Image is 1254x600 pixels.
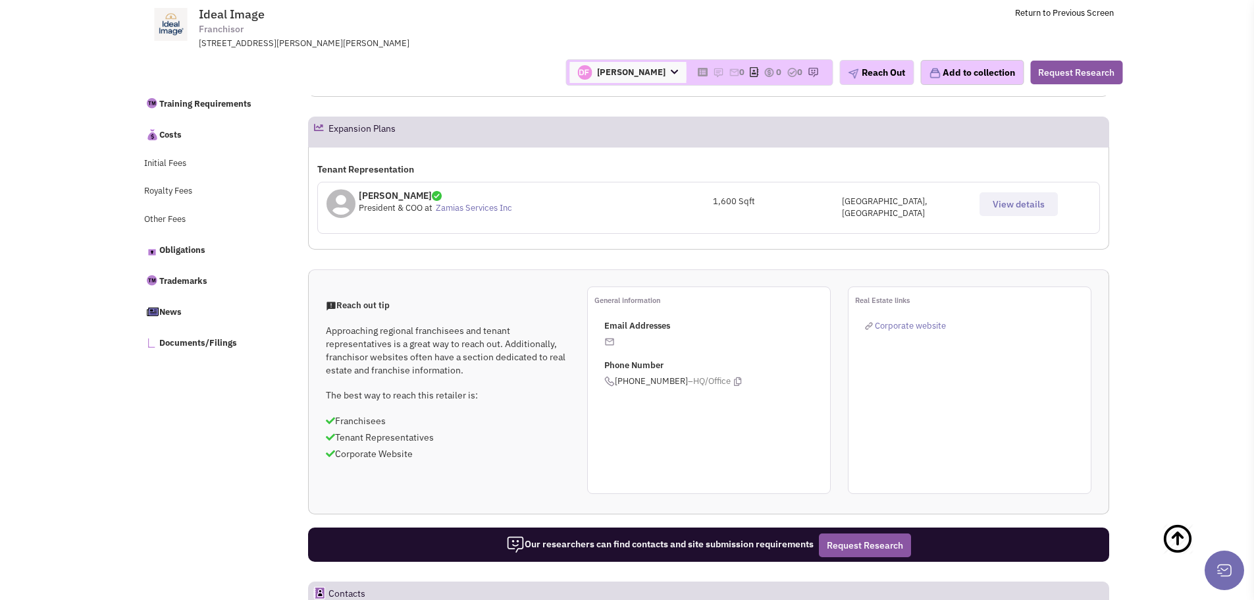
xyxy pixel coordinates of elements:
[506,535,525,554] img: icon-researcher-20.png
[819,533,911,557] button: Request Research
[138,267,281,294] a: Trademarks
[787,67,797,78] img: TaskCount.png
[425,202,432,213] span: at
[138,151,281,177] a: Initial Fees
[138,90,281,117] a: Training Requirements
[604,375,830,388] span: [PHONE_NUMBER]
[506,538,814,550] span: Our researchers can find contacts and site submission requirements
[920,60,1024,85] button: Add to collection
[432,191,442,201] img: icon-verified.png
[138,121,281,148] a: Costs
[199,38,542,50] div: [STREET_ADDRESS][PERSON_NAME][PERSON_NAME]
[848,68,858,79] img: plane.png
[138,298,281,325] a: News
[199,22,244,36] span: Franchisor
[594,294,830,307] p: General information
[929,67,941,79] img: icon-collection-lavender.png
[808,67,818,78] img: research-icon.png
[713,196,842,208] div: 1,600 Sqft
[138,207,281,232] a: Other Fees
[199,7,265,22] span: Ideal Image
[1015,7,1114,18] a: Return to Previous Screen
[317,163,1100,176] p: Tenant Representation
[729,67,739,78] img: icon-email-active-16.png
[713,67,723,78] img: icon-note.png
[326,414,569,427] p: Franchisees
[604,376,615,387] img: icon-phone.png
[359,189,515,202] p: [PERSON_NAME]
[569,62,686,83] span: [PERSON_NAME]
[326,389,569,402] p: The best way to reach this retailer is:
[577,65,592,80] img: b4bMipGky0639LY4kZTXFg.png
[875,320,946,331] span: Corporate website
[328,117,396,146] h2: Expansion Plans
[436,202,512,213] a: Zamias Services Inc
[604,337,615,347] img: icon-email-active-16.png
[326,447,569,460] p: Corporate Website
[326,300,390,311] span: Reach out tip
[764,67,774,78] img: icon-dealamount.png
[604,320,830,333] p: Email Addresses
[842,196,971,220] div: [GEOGRAPHIC_DATA],[GEOGRAPHIC_DATA]
[326,431,569,444] p: Tenant Representatives
[739,67,745,78] span: 0
[1030,61,1122,84] button: Request Research
[776,67,781,78] span: 0
[839,60,914,85] button: Reach Out
[865,322,873,330] img: reachlinkicon.png
[688,375,731,388] span: –HQ/Office
[138,329,281,356] a: Documents/Filings
[138,236,281,263] a: Obligations
[604,360,830,372] p: Phone Number
[138,179,281,204] a: Royalty Fees
[326,324,569,377] p: Approaching regional franchisees and tenant representatives is a great way to reach out. Addition...
[865,320,946,331] a: Corporate website
[1162,510,1228,595] a: Back To Top
[855,294,1091,307] p: Real Estate links
[359,202,423,213] span: President & COO
[993,198,1045,210] span: View details
[797,67,802,78] span: 0
[980,192,1058,216] button: View details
